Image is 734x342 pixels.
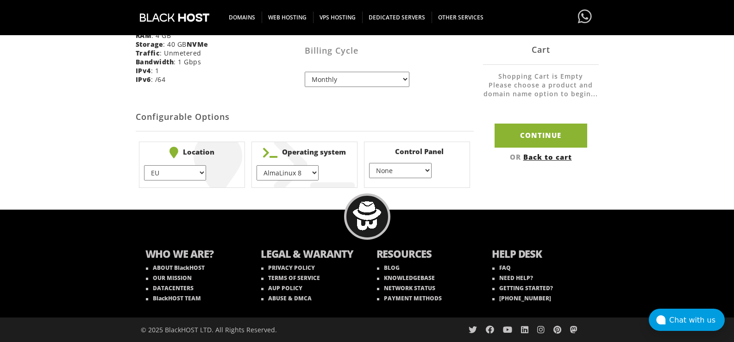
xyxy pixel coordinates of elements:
[136,57,174,66] b: Bandwidth
[377,294,442,302] a: PAYMENT METHODS
[313,12,363,23] span: VPS HOSTING
[369,147,465,156] b: Control Panel
[261,264,315,272] a: PRIVACY POLICY
[523,152,572,161] a: Back to cart
[492,247,589,263] b: HELP DESK
[649,309,725,331] button: Chat with us
[377,284,435,292] a: NETWORK STATUS
[146,274,192,282] a: OUR MISSION
[144,165,206,180] select: } } } } } }
[262,12,314,23] span: WEB HOSTING
[483,72,599,107] li: Shopping Cart is Empty Please choose a product and domain name option to begin...
[432,12,490,23] span: OTHER SERVICES
[352,201,382,230] img: BlackHOST mascont, Blacky.
[136,49,160,57] b: Traffic
[483,152,599,161] div: OR
[261,284,302,292] a: AUP POLICY
[144,147,240,158] b: Location
[261,294,312,302] a: ABUSE & DMCA
[136,40,163,49] b: Storage
[187,40,208,49] b: NVMe
[257,165,319,180] select: } } } } } } } } } } } } } } } } } } } } }
[146,294,201,302] a: BlackHOST TEAM
[141,317,363,342] div: © 2025 BlackHOST LTD. All Rights Reserved.
[669,316,725,324] div: Chat with us
[495,124,587,147] input: Continue
[136,75,151,84] b: IPv6
[222,12,262,23] span: DOMAINS
[305,46,474,56] h3: Billing Cycle
[146,264,205,272] a: ABOUT BlackHOST
[492,294,551,302] a: [PHONE_NUMBER]
[377,264,400,272] a: BLOG
[483,35,599,65] div: Cart
[369,163,431,178] select: } } } }
[261,274,320,282] a: TERMS OF SERVICE
[146,284,194,292] a: DATACENTERS
[492,274,533,282] a: NEED HELP?
[257,147,352,158] b: Operating system
[492,284,553,292] a: GETTING STARTED?
[377,274,435,282] a: KNOWLEDGEBASE
[136,103,474,131] h2: Configurable Options
[362,12,432,23] span: DEDICATED SERVERS
[261,247,358,263] b: LEGAL & WARANTY
[136,66,151,75] b: IPv4
[492,264,511,272] a: FAQ
[376,247,474,263] b: RESOURCES
[145,247,243,263] b: WHO WE ARE?
[136,31,152,40] b: RAM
